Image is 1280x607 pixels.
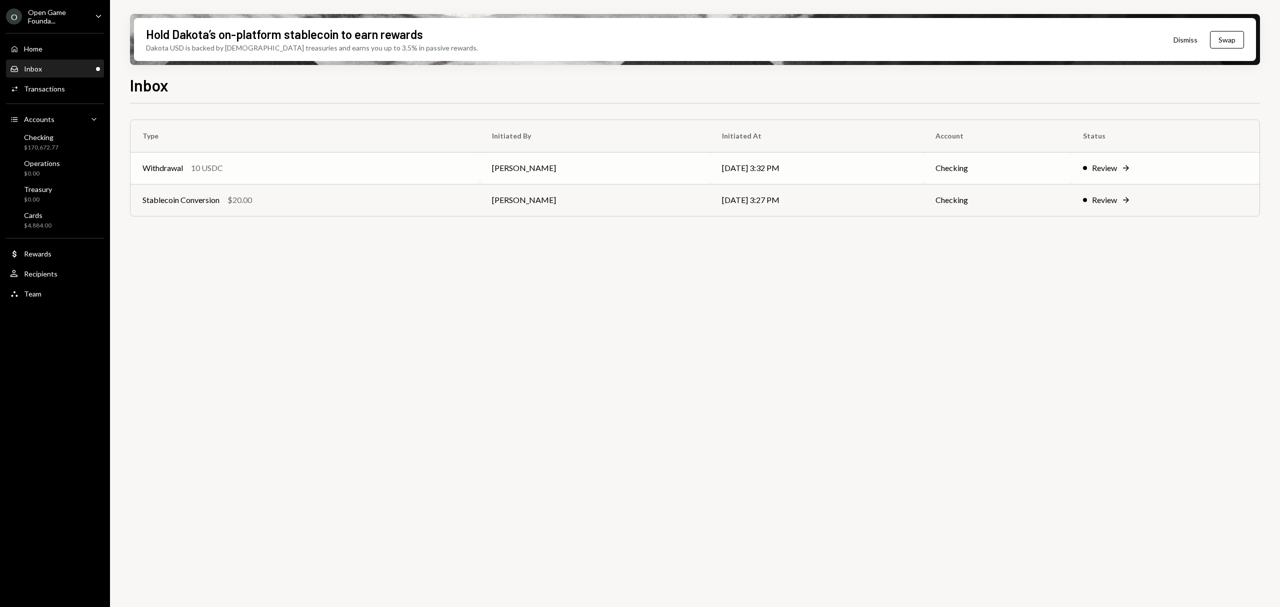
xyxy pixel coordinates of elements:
[28,8,87,25] div: Open Game Founda...
[1092,194,1117,206] div: Review
[6,130,104,154] a: Checking$170,672.77
[24,185,52,193] div: Treasury
[6,8,22,24] div: O
[146,42,478,53] div: Dakota USD is backed by [DEMOGRAPHIC_DATA] treasuries and earns you up to 3.5% in passive rewards.
[710,152,923,184] td: [DATE] 3:32 PM
[24,195,52,204] div: $0.00
[142,194,219,206] div: Stablecoin Conversion
[130,75,168,95] h1: Inbox
[146,26,423,42] div: Hold Dakota’s on-platform stablecoin to earn rewards
[923,184,1071,216] td: Checking
[6,110,104,128] a: Accounts
[6,244,104,262] a: Rewards
[24,269,57,278] div: Recipients
[24,221,51,230] div: $4,884.00
[480,184,710,216] td: [PERSON_NAME]
[1071,120,1259,152] th: Status
[24,211,51,219] div: Cards
[6,59,104,77] a: Inbox
[923,152,1071,184] td: Checking
[24,289,41,298] div: Team
[24,133,58,141] div: Checking
[6,79,104,97] a: Transactions
[191,162,223,174] div: 10 USDC
[480,120,710,152] th: Initiated By
[142,162,183,174] div: Withdrawal
[24,249,51,258] div: Rewards
[710,120,923,152] th: Initiated At
[480,152,710,184] td: [PERSON_NAME]
[6,39,104,57] a: Home
[6,264,104,282] a: Recipients
[24,84,65,93] div: Transactions
[227,194,252,206] div: $20.00
[923,120,1071,152] th: Account
[6,284,104,302] a: Team
[1161,28,1210,51] button: Dismiss
[24,169,60,178] div: $0.00
[1210,31,1244,48] button: Swap
[6,182,104,206] a: Treasury$0.00
[24,64,42,73] div: Inbox
[24,115,54,123] div: Accounts
[130,120,480,152] th: Type
[24,143,58,152] div: $170,672.77
[24,44,42,53] div: Home
[710,184,923,216] td: [DATE] 3:27 PM
[6,156,104,180] a: Operations$0.00
[24,159,60,167] div: Operations
[1092,162,1117,174] div: Review
[6,208,104,232] a: Cards$4,884.00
